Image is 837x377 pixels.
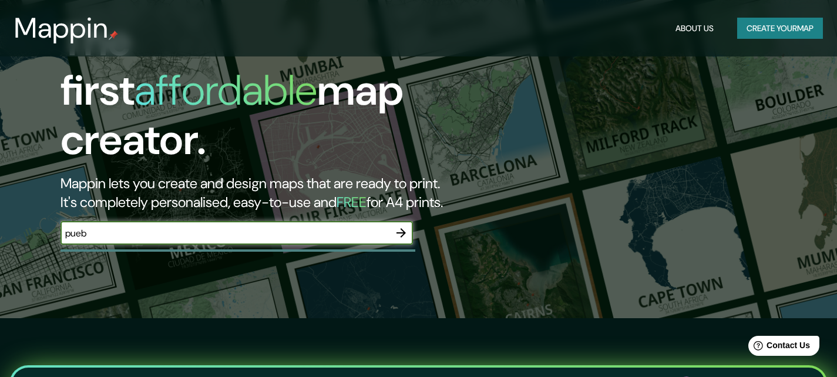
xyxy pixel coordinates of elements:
iframe: Help widget launcher [732,331,824,364]
h5: FREE [337,193,367,211]
input: Choose your favourite place [60,226,389,240]
img: mappin-pin [109,31,118,40]
button: About Us [671,18,718,39]
h1: The first map creator. [60,16,479,174]
button: Create yourmap [737,18,823,39]
h3: Mappin [14,12,109,45]
h1: affordable [135,63,317,118]
h2: Mappin lets you create and design maps that are ready to print. It's completely personalised, eas... [60,174,479,212]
